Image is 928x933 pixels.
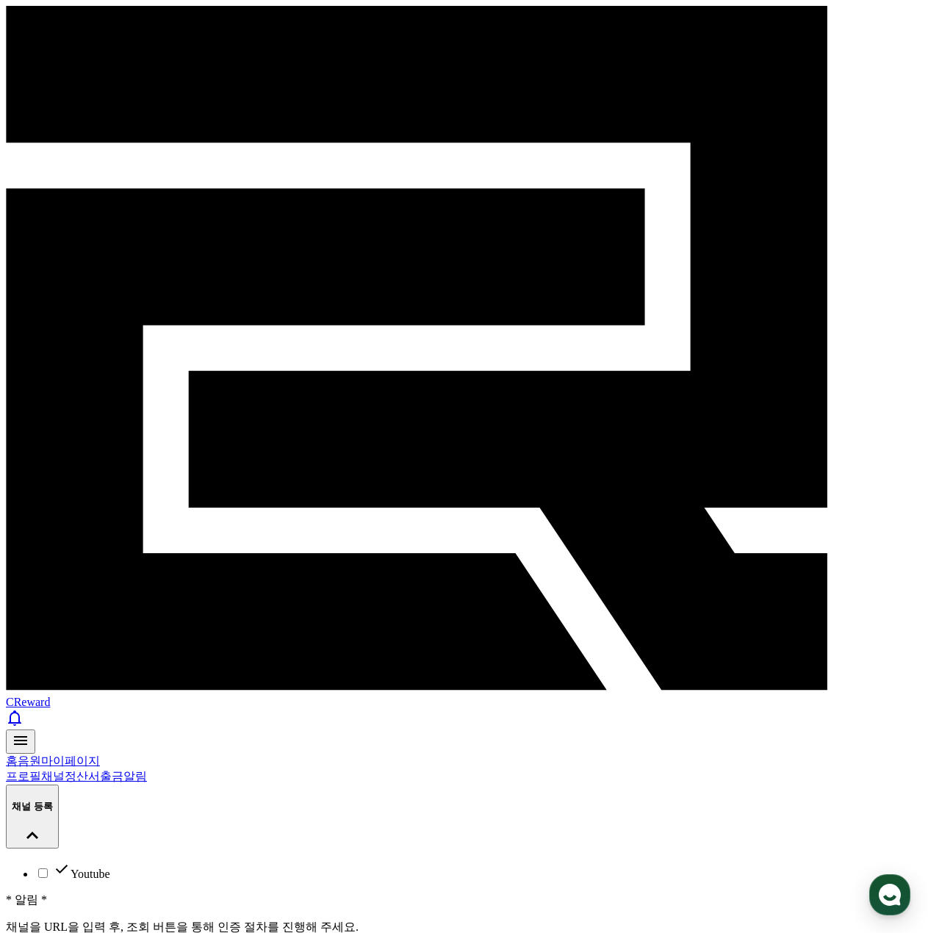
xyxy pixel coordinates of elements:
a: 알림 [123,770,147,782]
a: CReward [6,682,922,708]
a: 음원 [18,754,41,767]
a: 출금 [100,770,123,782]
h4: 채널 등록 [12,800,53,813]
a: 마이페이지 [41,754,100,767]
a: 홈 [6,754,18,767]
a: 정산서 [65,770,100,782]
button: 채널 등록 [6,785,59,848]
a: 프로필 [6,770,41,782]
a: 채널 [41,770,65,782]
label: Youtube [35,868,110,880]
input: Youtube [38,868,48,878]
span: CReward [6,696,50,708]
